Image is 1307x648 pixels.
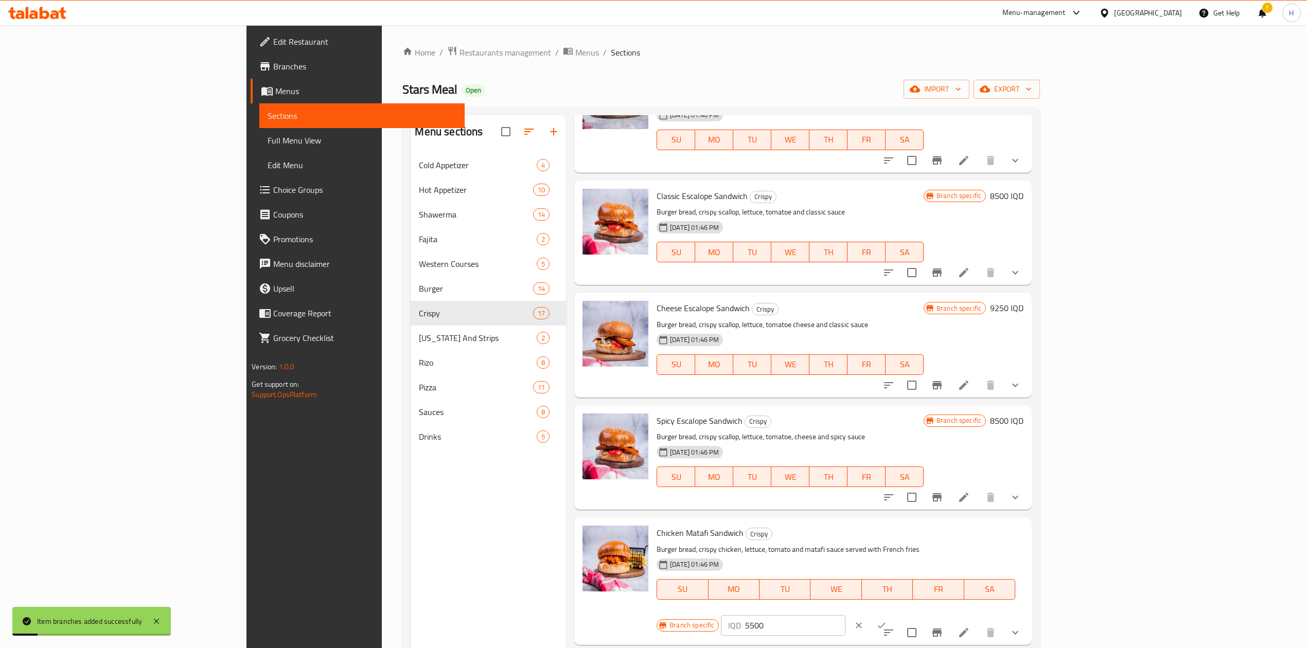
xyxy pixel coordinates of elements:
[901,150,923,171] span: Select to update
[537,332,550,344] div: items
[661,245,691,260] span: SU
[733,354,771,375] button: TU
[814,470,843,484] span: TH
[251,54,465,79] a: Branches
[537,430,550,443] div: items
[809,354,847,375] button: TH
[657,300,750,316] span: Cheese Escalope Sandwich
[666,447,723,457] span: [DATE] 01:46 PM
[537,356,550,369] div: items
[890,470,920,484] span: SA
[661,132,691,147] span: SU
[852,132,881,147] span: FR
[695,354,733,375] button: MO
[657,318,924,331] p: Burger bread, crispy scallop, lettuce, tomatoe cheese and classic sauce
[666,335,723,345] span: [DATE] 01:46 PM
[411,149,566,453] nav: Menu sections
[251,326,465,350] a: Grocery Checklist
[752,303,779,315] div: Crispy
[695,466,733,487] button: MO
[847,354,886,375] button: FR
[737,132,767,147] span: TU
[968,582,1011,597] span: SA
[411,227,566,251] div: Fajita2
[847,242,886,262] button: FR
[733,466,771,487] button: TU
[537,407,549,417] span: 8
[814,357,843,372] span: TH
[964,579,1015,600] button: SA
[419,406,537,418] span: Sauces
[852,470,881,484] span: FR
[750,191,776,203] div: Crispy
[419,233,537,245] div: Fajita
[411,177,566,202] div: Hot Appetizer10
[537,258,550,270] div: items
[771,242,809,262] button: WE
[419,159,537,171] div: Cold Appetizer
[809,466,847,487] button: TH
[1009,491,1021,503] svg: Show Choices
[419,208,533,221] span: Shawerma
[537,358,549,368] span: 8
[273,60,456,73] span: Branches
[810,579,861,600] button: WE
[1003,373,1028,398] button: show more
[775,470,805,484] span: WE
[657,466,695,487] button: SU
[411,350,566,375] div: Rizo8
[695,242,733,262] button: MO
[534,383,549,392] span: 11
[533,184,550,196] div: items
[737,245,767,260] span: TU
[771,130,809,150] button: WE
[886,242,924,262] button: SA
[737,470,767,484] span: TU
[251,251,465,276] a: Menu disclaimer
[278,360,294,373] span: 1.0.0
[709,579,760,600] button: MO
[847,466,886,487] button: FR
[657,354,695,375] button: SU
[809,130,847,150] button: TH
[273,258,456,270] span: Menu disclaimer
[870,614,893,637] button: ok
[978,260,1003,285] button: delete
[925,620,949,645] button: Branch-specific-item
[537,432,549,442] span: 5
[847,130,886,150] button: FR
[534,210,549,220] span: 14
[251,79,465,103] a: Menus
[917,582,960,597] span: FR
[657,525,744,541] span: Chicken Matafi Sandwich
[411,301,566,326] div: Crispy17
[661,582,704,597] span: SU
[462,84,485,97] div: Open
[603,46,607,59] li: /
[978,148,1003,173] button: delete
[537,233,550,245] div: items
[760,579,810,600] button: TU
[411,276,566,301] div: Burger14
[1009,379,1021,391] svg: Show Choices
[866,582,909,597] span: TH
[665,620,718,630] span: Branch specific
[273,233,456,245] span: Promotions
[746,528,772,540] span: Crispy
[575,46,599,59] span: Menus
[537,235,549,244] span: 2
[582,413,648,479] img: Spicy Escalope Sandwich
[852,357,881,372] span: FR
[886,466,924,487] button: SA
[657,579,708,600] button: SU
[537,259,549,269] span: 5
[462,86,485,95] span: Open
[890,357,920,372] span: SA
[460,46,551,59] span: Restaurants management
[657,130,695,150] button: SU
[657,543,1015,556] p: Burger bread, crispy chicken, lettuce, tomato and matafi sauce served with French fries
[402,46,1040,59] nav: breadcrumb
[411,400,566,424] div: Sauces8
[982,83,1032,96] span: export
[815,582,857,597] span: WE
